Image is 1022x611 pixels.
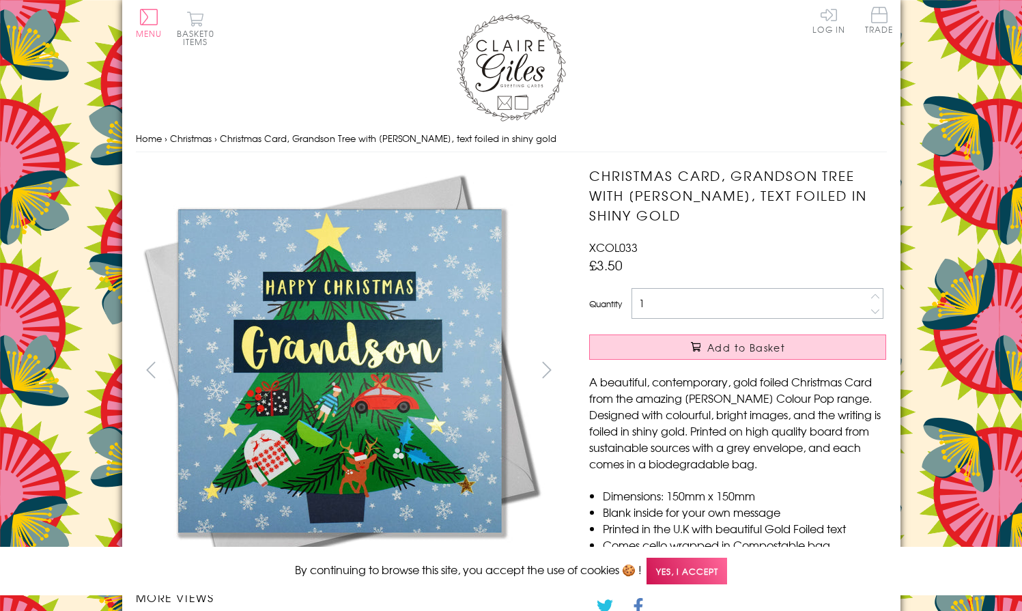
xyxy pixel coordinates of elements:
img: Claire Giles Greetings Cards [457,14,566,122]
a: Log In [812,7,845,33]
button: Menu [136,9,162,38]
li: Blank inside for your own message [603,504,886,520]
h3: More views [136,589,563,606]
label: Quantity [589,298,622,310]
span: Trade [865,7,894,33]
h1: Christmas Card, Grandson Tree with [PERSON_NAME], text foiled in shiny gold [589,166,886,225]
p: A beautiful, contemporary, gold foiled Christmas Card from the amazing [PERSON_NAME] Colour Pop r... [589,373,886,472]
li: Dimensions: 150mm x 150mm [603,487,886,504]
button: Add to Basket [589,335,886,360]
span: Add to Basket [707,341,785,354]
span: Christmas Card, Grandson Tree with [PERSON_NAME], text foiled in shiny gold [220,132,556,145]
span: Yes, I accept [647,558,727,584]
li: Comes cello wrapped in Compostable bag [603,537,886,553]
a: Home [136,132,162,145]
a: Christmas [170,132,212,145]
span: Menu [136,27,162,40]
span: 0 items [183,27,214,48]
span: › [214,132,217,145]
button: next [531,354,562,385]
a: Trade [865,7,894,36]
span: › [165,132,167,145]
button: Basket0 items [177,11,214,46]
img: Christmas Card, Grandson Tree with Star, text foiled in shiny gold [135,166,545,576]
span: XCOL033 [589,239,638,255]
button: prev [136,354,167,385]
li: Printed in the U.K with beautiful Gold Foiled text [603,520,886,537]
span: £3.50 [589,255,623,274]
img: Christmas Card, Grandson Tree with Star, text foiled in shiny gold [562,166,971,576]
nav: breadcrumbs [136,125,887,153]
